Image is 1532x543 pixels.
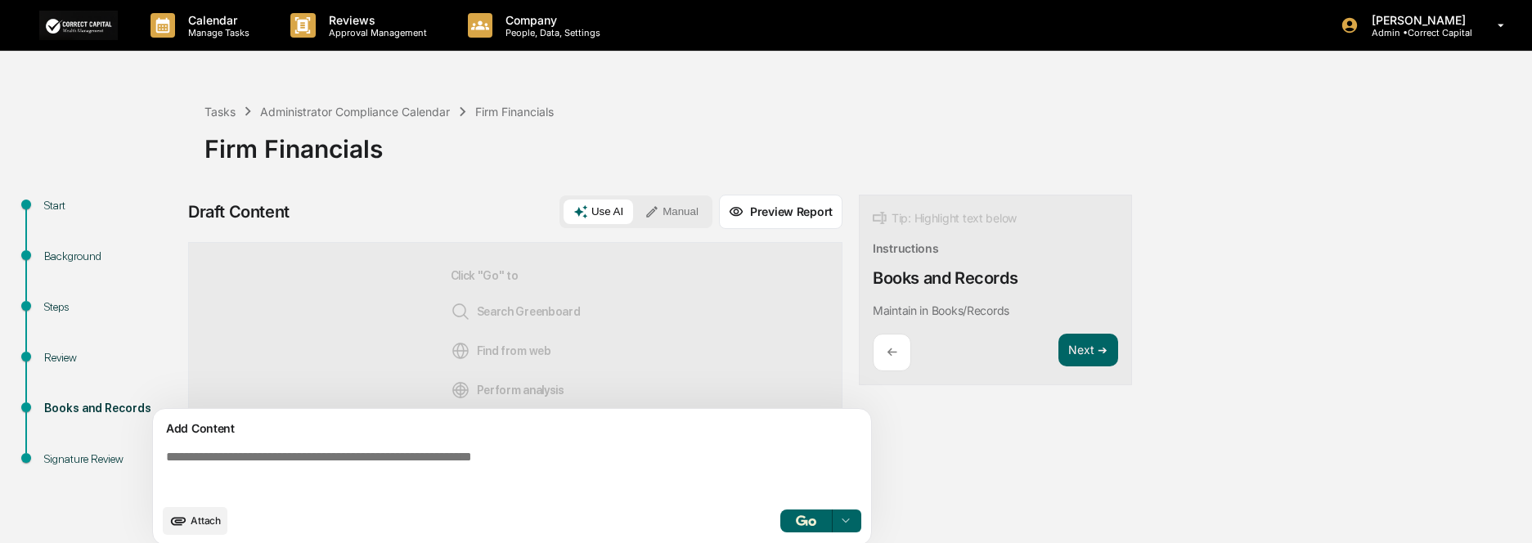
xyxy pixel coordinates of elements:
[204,121,1524,164] div: Firm Financials
[1359,13,1474,27] p: [PERSON_NAME]
[873,241,939,255] div: Instructions
[204,105,236,119] div: Tasks
[39,11,118,39] img: logo
[887,344,897,360] p: ←
[780,509,833,532] button: Go
[873,268,1018,288] div: Books and Records
[44,298,178,316] div: Steps
[451,341,551,361] span: Find from web
[873,303,1009,317] p: Maintain in Books/Records
[191,514,221,527] span: Attach
[44,400,178,417] div: Books and Records
[451,302,470,321] img: Search
[564,200,633,224] button: Use AI
[316,13,435,27] p: Reviews
[1359,27,1474,38] p: Admin • Correct Capital
[163,507,227,535] button: upload document
[1480,489,1524,533] iframe: Open customer support
[316,27,435,38] p: Approval Management
[44,248,178,265] div: Background
[492,27,609,38] p: People, Data, Settings
[451,341,470,361] img: Web
[451,380,470,400] img: Analysis
[175,13,258,27] p: Calendar
[492,13,609,27] p: Company
[1058,334,1118,367] button: Next ➔
[873,209,1017,228] div: Tip: Highlight text below
[44,197,178,214] div: Start
[635,200,708,224] button: Manual
[451,380,564,400] span: Perform analysis
[796,515,815,526] img: Go
[260,105,450,119] div: Administrator Compliance Calendar
[44,451,178,468] div: Signature Review
[188,202,290,222] div: Draft Content
[175,27,258,38] p: Manage Tasks
[475,105,554,119] div: Firm Financials
[44,349,178,366] div: Review
[719,195,842,229] button: Preview Report
[163,419,861,438] div: Add Content
[451,302,581,321] span: Search Greenboard
[451,269,581,400] div: Click "Go" to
